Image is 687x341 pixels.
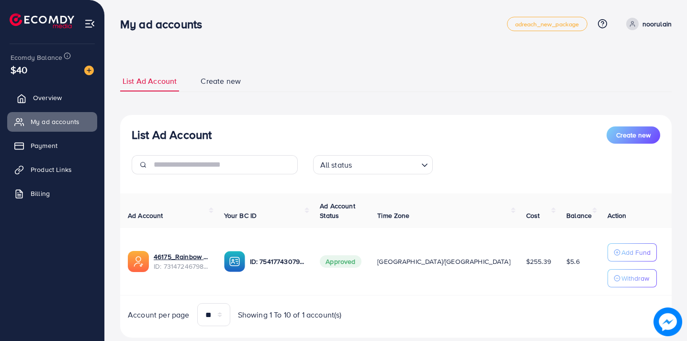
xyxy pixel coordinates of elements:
a: noorulain [622,18,672,30]
p: Withdraw [621,273,649,284]
span: Create new [616,130,651,140]
img: menu [84,18,95,29]
span: Product Links [31,165,72,174]
span: Your BC ID [224,211,257,220]
img: ic-ads-acc.e4c84228.svg [128,251,149,272]
span: adreach_new_package [515,21,579,27]
a: 46175_Rainbow Mart_1703092077019 [154,252,209,261]
button: Create new [607,126,660,144]
span: Overview [33,93,62,102]
p: Add Fund [621,247,651,258]
span: My ad accounts [31,117,79,126]
span: Create new [201,76,241,87]
span: [GEOGRAPHIC_DATA]/[GEOGRAPHIC_DATA] [377,257,510,266]
span: Action [608,211,627,220]
a: My ad accounts [7,112,97,131]
span: ID: 7314724679808335874 [154,261,209,271]
span: Ad Account [128,211,163,220]
img: image [84,66,94,75]
h3: My ad accounts [120,17,210,31]
span: Showing 1 To 10 of 1 account(s) [238,309,342,320]
input: Search for option [355,156,417,172]
span: $5.6 [566,257,580,266]
img: ic-ba-acc.ded83a64.svg [224,251,245,272]
div: Search for option [313,155,433,174]
span: Cost [526,211,540,220]
button: Withdraw [608,269,657,287]
span: Balance [566,211,592,220]
p: ID: 7541774307903438866 [250,256,305,267]
span: Time Zone [377,211,409,220]
a: Payment [7,136,97,155]
span: Approved [320,255,361,268]
span: Ad Account Status [320,201,355,220]
span: Payment [31,141,57,150]
a: Overview [7,88,97,107]
span: Ecomdy Balance [11,53,62,62]
span: All status [318,158,354,172]
h3: List Ad Account [132,128,212,142]
p: noorulain [642,18,672,30]
a: Product Links [7,160,97,179]
div: <span class='underline'>46175_Rainbow Mart_1703092077019</span></br>7314724679808335874 [154,252,209,272]
img: image [653,307,682,336]
a: Billing [7,184,97,203]
button: Add Fund [608,243,657,261]
img: logo [10,13,74,28]
span: Billing [31,189,50,198]
span: $40 [11,63,27,77]
a: adreach_new_package [507,17,587,31]
span: Account per page [128,309,190,320]
span: List Ad Account [123,76,177,87]
span: $255.39 [526,257,551,266]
